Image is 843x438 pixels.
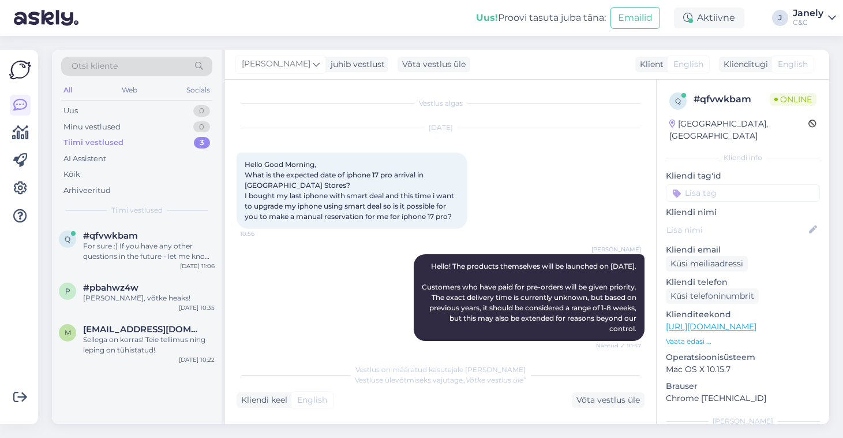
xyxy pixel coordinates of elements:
[179,303,215,312] div: [DATE] 10:35
[297,394,327,406] span: English
[245,160,456,221] span: Hello Good Morning, What is the expected date of iphone 17 pro arrival in [GEOGRAPHIC_DATA] Store...
[83,241,215,262] div: For sure :) If you have any other questions in the future - let me know. Got the chat history and...
[193,121,210,133] div: 0
[772,10,788,26] div: J
[242,58,310,70] span: [PERSON_NAME]
[666,392,820,404] p: Chrome [TECHNICAL_ID]
[83,293,215,303] div: [PERSON_NAME], võtke heaks!
[193,105,210,117] div: 0
[666,363,820,376] p: Mac OS X 10.15.7
[237,123,645,133] div: [DATE]
[63,121,121,133] div: Minu vestlused
[179,355,215,364] div: [DATE] 10:22
[591,245,641,254] span: [PERSON_NAME]
[237,394,287,406] div: Kliendi keel
[666,276,820,288] p: Kliendi telefon
[65,235,70,243] span: q
[666,416,820,426] div: [PERSON_NAME]
[476,12,498,23] b: Uus!
[83,231,138,241] span: #qfvwkbam
[666,336,820,347] p: Vaata edasi ...
[666,288,759,304] div: Küsi telefoninumbrit
[666,244,820,256] p: Kliendi email
[572,392,645,408] div: Võta vestlus üle
[666,380,820,392] p: Brauser
[194,137,210,149] div: 3
[610,7,660,29] button: Emailid
[793,9,836,27] a: JanelyC&C
[666,224,807,236] input: Lisa nimi
[65,328,71,337] span: m
[666,170,820,182] p: Kliendi tag'id
[666,256,748,272] div: Küsi meiliaadressi
[111,205,163,216] span: Tiimi vestlused
[184,83,212,98] div: Socials
[119,83,140,98] div: Web
[83,324,203,335] span: mirezhin@gmail.com
[463,376,526,384] i: „Võtke vestlus üle”
[669,118,808,142] div: [GEOGRAPHIC_DATA], [GEOGRAPHIC_DATA]
[72,60,118,72] span: Otsi kliente
[666,153,820,163] div: Kliendi info
[666,184,820,202] input: Lisa tag
[793,9,823,18] div: Janely
[666,206,820,218] p: Kliendi nimi
[63,169,80,180] div: Kõik
[675,96,681,105] span: q
[666,351,820,363] p: Operatsioonisüsteem
[694,92,770,106] div: # qfvwkbam
[65,287,70,295] span: p
[83,335,215,355] div: Sellega on korras! Teie tellimus ning leping on tühistatud!
[719,58,768,70] div: Klienditugi
[476,11,606,25] div: Proovi tasuta juba täna:
[666,309,820,321] p: Klienditeekond
[770,93,816,106] span: Online
[63,105,78,117] div: Uus
[61,83,74,98] div: All
[237,98,645,109] div: Vestlus algas
[355,376,526,384] span: Vestluse ülevõtmiseks vajutage
[63,153,106,165] div: AI Assistent
[83,283,138,293] span: #pbahwz4w
[778,58,808,70] span: English
[673,58,703,70] span: English
[596,342,641,350] span: Nähtud ✓ 10:57
[9,59,31,81] img: Askly Logo
[63,137,123,149] div: Tiimi vestlused
[666,321,756,332] a: [URL][DOMAIN_NAME]
[240,229,283,238] span: 10:56
[180,262,215,270] div: [DATE] 11:06
[355,365,526,374] span: Vestlus on määratud kasutajale [PERSON_NAME]
[398,57,470,72] div: Võta vestlus üle
[635,58,664,70] div: Klient
[793,18,823,27] div: C&C
[674,8,744,28] div: Aktiivne
[422,262,638,333] span: Hello! The products themselves will be launched on [DATE]. Customers who have paid for pre-orders...
[63,185,111,196] div: Arhiveeritud
[326,58,385,70] div: juhib vestlust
